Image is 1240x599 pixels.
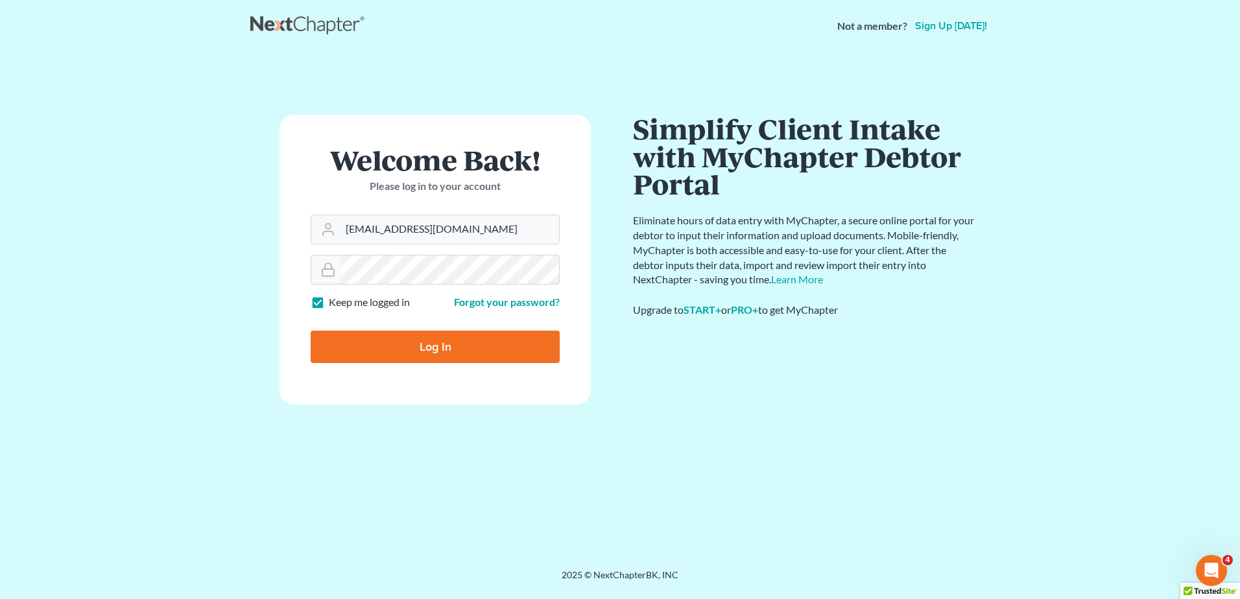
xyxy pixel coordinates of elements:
div: Upgrade to or to get MyChapter [633,303,977,318]
a: Forgot your password? [454,296,560,308]
div: 2025 © NextChapterBK, INC [250,569,990,592]
strong: Not a member? [837,19,907,34]
h1: Simplify Client Intake with MyChapter Debtor Portal [633,115,977,198]
h1: Welcome Back! [311,146,560,174]
p: Eliminate hours of data entry with MyChapter, a secure online portal for your debtor to input the... [633,213,977,287]
a: START+ [684,303,721,316]
input: Email Address [340,215,559,244]
iframe: Intercom live chat [1196,555,1227,586]
a: PRO+ [731,303,758,316]
a: Learn More [771,273,823,285]
p: Please log in to your account [311,179,560,194]
label: Keep me logged in [329,295,410,310]
a: Sign up [DATE]! [912,21,990,31]
input: Log In [311,331,560,363]
span: 4 [1222,555,1233,565]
